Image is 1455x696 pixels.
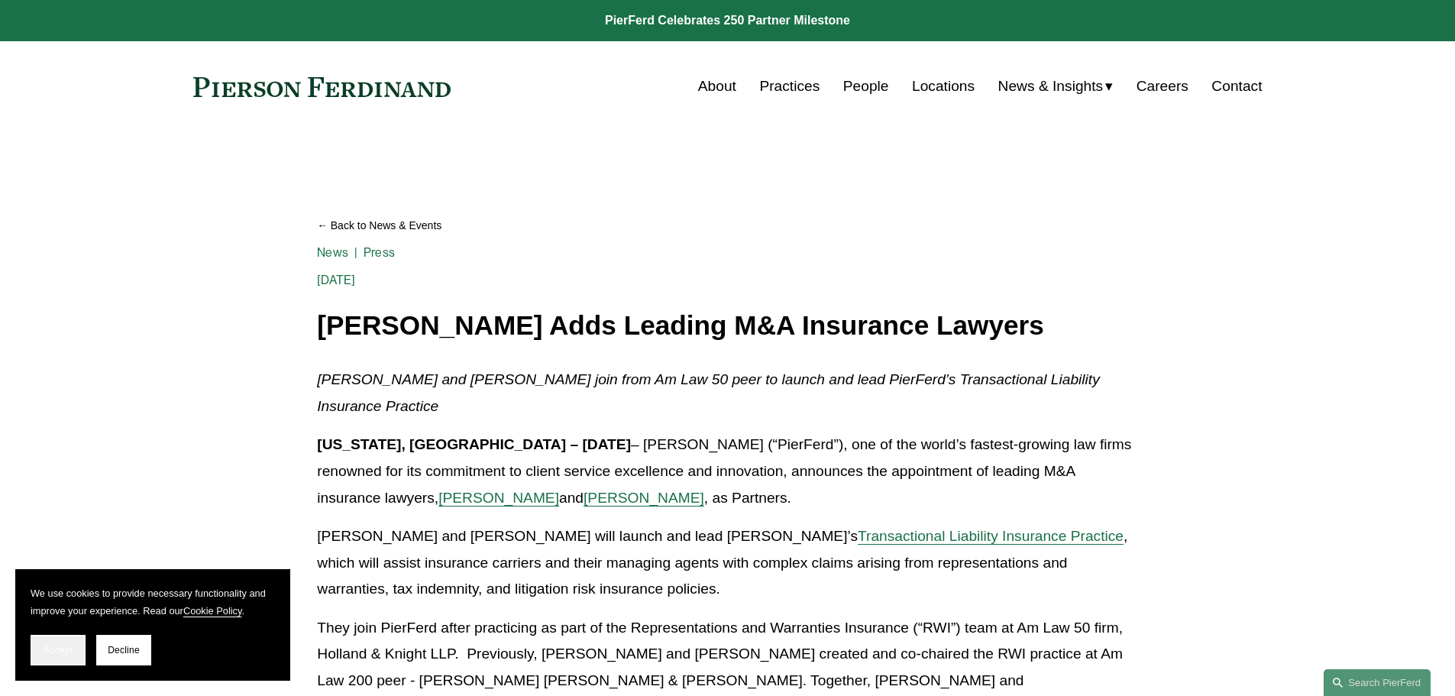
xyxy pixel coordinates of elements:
[998,73,1104,100] span: News & Insights
[912,72,975,101] a: Locations
[317,212,1137,239] a: Back to News & Events
[858,528,1124,544] a: Transactional Liability Insurance Practice
[698,72,736,101] a: About
[1211,72,1262,101] a: Contact
[31,584,275,620] p: We use cookies to provide necessary functionality and improve your experience. Read our .
[15,569,290,681] section: Cookie banner
[317,311,1137,341] h1: [PERSON_NAME] Adds Leading M&A Insurance Lawyers
[96,635,151,665] button: Decline
[317,523,1137,603] p: [PERSON_NAME] and [PERSON_NAME] will launch and lead [PERSON_NAME]’s , which will assist insuranc...
[1137,72,1188,101] a: Careers
[843,72,889,101] a: People
[584,490,704,506] a: [PERSON_NAME]
[44,645,73,656] span: Accept
[317,245,348,260] a: News
[317,273,355,287] span: [DATE]
[108,645,140,656] span: Decline
[317,432,1137,511] p: – [PERSON_NAME] (“PierFerd”), one of the world’s fastest-growing law firms renowned for its commi...
[317,436,631,452] strong: [US_STATE], [GEOGRAPHIC_DATA] – [DATE]
[438,490,559,506] a: [PERSON_NAME]
[183,605,242,617] a: Cookie Policy
[1324,669,1431,696] a: Search this site
[317,371,1104,414] em: [PERSON_NAME] and [PERSON_NAME] join from Am Law 50 peer to launch and lead PierFerd’s Transactio...
[759,72,820,101] a: Practices
[364,245,395,260] a: Press
[31,635,86,665] button: Accept
[998,72,1114,101] a: folder dropdown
